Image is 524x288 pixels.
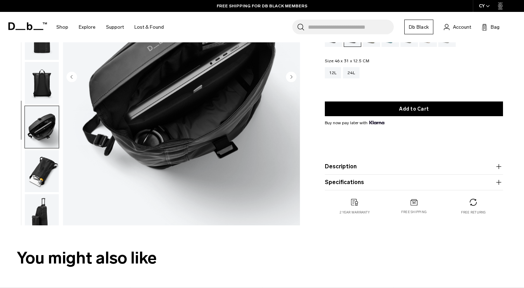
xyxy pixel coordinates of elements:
p: 2 year warranty [340,210,370,215]
img: Essential Backpack 12L Charcoal Grey [25,150,59,192]
legend: Size: [325,59,369,63]
a: FREE SHIPPING FOR DB BLACK MEMBERS [217,3,307,9]
a: Lost & Found [134,15,164,40]
button: Essential Backpack 12L Charcoal Grey [25,194,59,237]
button: Next slide [286,71,296,83]
img: Essential Backpack 12L Charcoal Grey [25,106,59,148]
button: Description [325,162,503,171]
a: Db Black [404,20,433,34]
a: 12L [325,67,341,78]
a: Account [444,23,471,31]
button: Essential Backpack 12L Charcoal Grey [25,150,59,192]
span: Account [453,23,471,31]
span: Bag [491,23,499,31]
button: Bag [482,23,499,31]
a: Support [106,15,124,40]
nav: Main Navigation [51,12,169,42]
button: Specifications [325,178,503,187]
h2: You might also like [17,246,507,271]
p: Free returns [461,210,486,215]
button: Previous slide [67,71,77,83]
p: Free shipping [401,210,427,215]
img: Essential Backpack 12L Charcoal Grey [25,62,59,104]
img: Essential Backpack 12L Charcoal Grey [25,194,59,236]
img: {"height" => 20, "alt" => "Klarna"} [369,121,384,124]
a: 24L [343,67,359,78]
button: Add to Cart [325,101,503,116]
a: Shop [56,15,68,40]
a: Explore [79,15,96,40]
span: Buy now pay later with [325,120,384,126]
span: 46 x 31 x 12.5 CM [335,58,369,63]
